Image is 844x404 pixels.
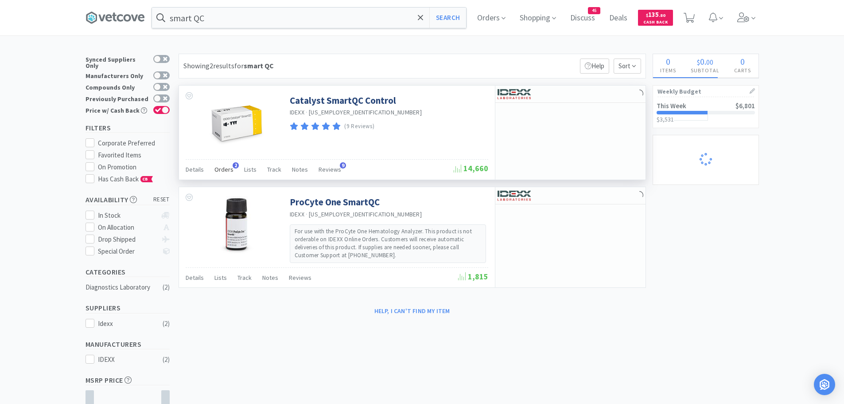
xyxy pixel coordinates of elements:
span: Sort [614,59,641,74]
img: 13250b0087d44d67bb1668360c5632f9_13.png [498,87,531,101]
span: 9 [340,162,346,169]
div: Corporate Preferred [98,138,170,149]
h2: This Week [657,102,686,109]
span: Lists [244,165,257,173]
span: 0 [666,56,670,67]
h4: Items [653,66,684,75]
img: 96d9aa29563745e1bc406aa9516518c5_635396.png [208,94,265,152]
div: ( 2 ) [163,318,170,329]
span: $ [646,12,648,18]
div: Price w/ Cash Back [86,106,149,114]
a: Catalyst SmartQC Control [290,94,396,106]
span: 00 [706,58,713,67]
a: ProCyte One SmartQC [290,196,380,208]
div: Synced Suppliers Only [86,55,149,69]
h5: MSRP Price [86,375,170,385]
a: This Week$6,801$3,531 [653,97,758,128]
div: Idexx [98,318,153,329]
span: Has Cash Back [98,175,153,183]
span: 14,660 [454,163,488,173]
span: [US_EMPLOYER_IDENTIFICATION_NUMBER] [309,108,422,116]
span: Track [237,274,252,282]
input: Search by item, sku, manufacturer, ingredient, size... [152,8,466,28]
span: $6,801 [735,102,755,110]
img: 776f872893444d52ae65a79846ad9c03_635402.jpg [208,196,265,254]
h4: Carts [727,66,758,75]
div: Previously Purchased [86,94,149,102]
span: Orders [214,165,233,173]
h1: Weekly Budget [657,86,754,97]
span: reset [153,195,170,204]
span: 135 [646,10,665,19]
span: 45 [588,8,600,14]
div: On Allocation [98,222,157,233]
span: Lists [214,274,227,282]
div: On Promotion [98,162,170,173]
span: . 80 [659,12,665,18]
p: Help [580,59,609,74]
a: Deals [606,14,631,22]
div: Favorited Items [98,150,170,161]
span: Details [186,165,204,173]
a: $135.80Cash Back [638,6,673,30]
div: Showing 2 results [183,60,274,72]
span: [US_EMPLOYER_IDENTIFICATION_NUMBER] [309,210,422,218]
span: $3,531 [657,115,674,123]
span: Notes [262,274,278,282]
div: Compounds Only [86,83,149,90]
div: Special Order [98,246,157,257]
span: Reviews [319,165,341,173]
span: Details [186,274,204,282]
div: . [684,57,727,66]
div: In Stock [98,210,157,221]
img: 13250b0087d44d67bb1668360c5632f9_13.png [498,189,531,202]
p: (9 Reviews) [344,122,374,131]
strong: smart QC [244,61,274,70]
div: ( 2 ) [163,282,170,293]
h5: Availability [86,195,170,205]
h5: Categories [86,267,170,277]
div: ( 2 ) [163,354,170,365]
span: Track [267,165,281,173]
span: 2 [233,162,239,169]
span: · [306,210,307,218]
a: Discuss45 [567,14,599,22]
div: Manufacturers Only [86,71,149,79]
span: · [306,108,307,116]
div: Open Intercom Messenger [814,374,835,395]
span: for [234,61,274,70]
p: For use with the ProCyte One Hematology Analyzer. This product is not orderable on IDEXX Online O... [295,227,481,260]
span: 0 [740,56,745,67]
span: $ [697,58,700,67]
h4: Subtotal [684,66,727,75]
h5: Filters [86,123,170,133]
span: Cash Back [643,20,668,26]
span: 0 [700,56,704,67]
button: Help, I can't find my item [369,303,455,318]
span: Reviews [289,274,311,282]
div: IDEXX [98,354,153,365]
a: IDEXX [290,108,304,116]
div: Drop Shipped [98,234,157,245]
div: Diagnostics Laboratory [86,282,157,293]
a: IDEXX [290,210,304,218]
span: Notes [292,165,308,173]
span: CB [141,177,150,182]
h5: Suppliers [86,303,170,313]
h5: Manufacturers [86,339,170,349]
span: 1,815 [458,271,488,282]
button: Search [429,8,466,28]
